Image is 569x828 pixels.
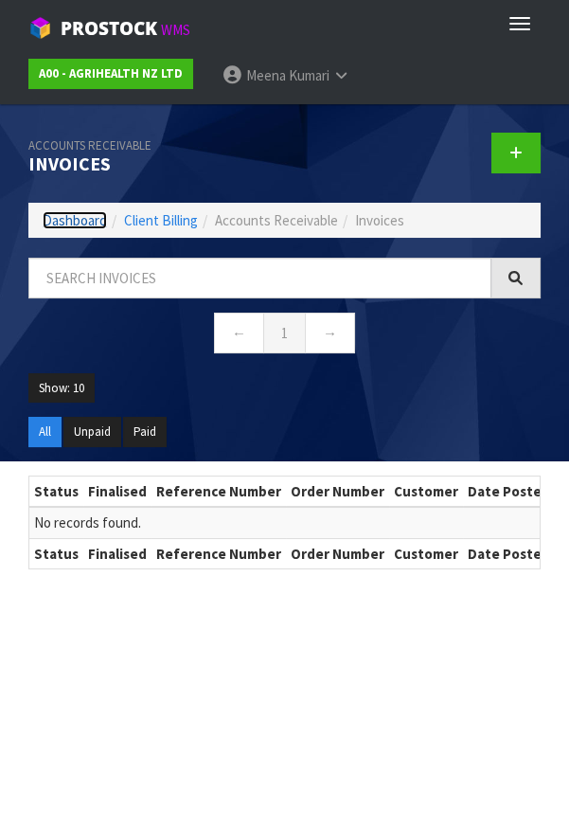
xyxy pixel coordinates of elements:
th: Date Posted [463,538,555,568]
input: Search invoices [28,258,491,298]
a: 1 [263,313,306,353]
button: Unpaid [63,417,121,447]
h1: Invoices [28,133,271,174]
th: Date Posted [463,477,555,507]
img: cube-alt.png [28,16,52,40]
a: A00 - AGRIHEALTH NZ LTD [28,59,193,89]
th: Status [29,538,83,568]
small: Accounts Receivable [28,137,151,153]
th: Order Number [286,477,389,507]
span: Meena [246,66,286,84]
th: Customer [389,538,463,568]
th: Finalised [83,477,151,507]
th: Status [29,477,83,507]
span: Invoices [355,211,404,229]
button: Paid [123,417,167,447]
span: ProStock [61,16,157,41]
th: Order Number [286,538,389,568]
th: Finalised [83,538,151,568]
button: Show: 10 [28,373,95,404]
a: Dashboard [43,211,107,229]
small: WMS [161,21,190,39]
th: Reference Number [151,477,286,507]
a: Client Billing [124,211,198,229]
button: All [28,417,62,447]
th: Reference Number [151,538,286,568]
span: Accounts Receivable [215,211,338,229]
th: Customer [389,477,463,507]
a: ← [214,313,264,353]
strong: A00 - AGRIHEALTH NZ LTD [39,65,183,81]
span: Kumari [289,66,329,84]
nav: Page navigation [28,313,541,359]
a: → [305,313,355,353]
